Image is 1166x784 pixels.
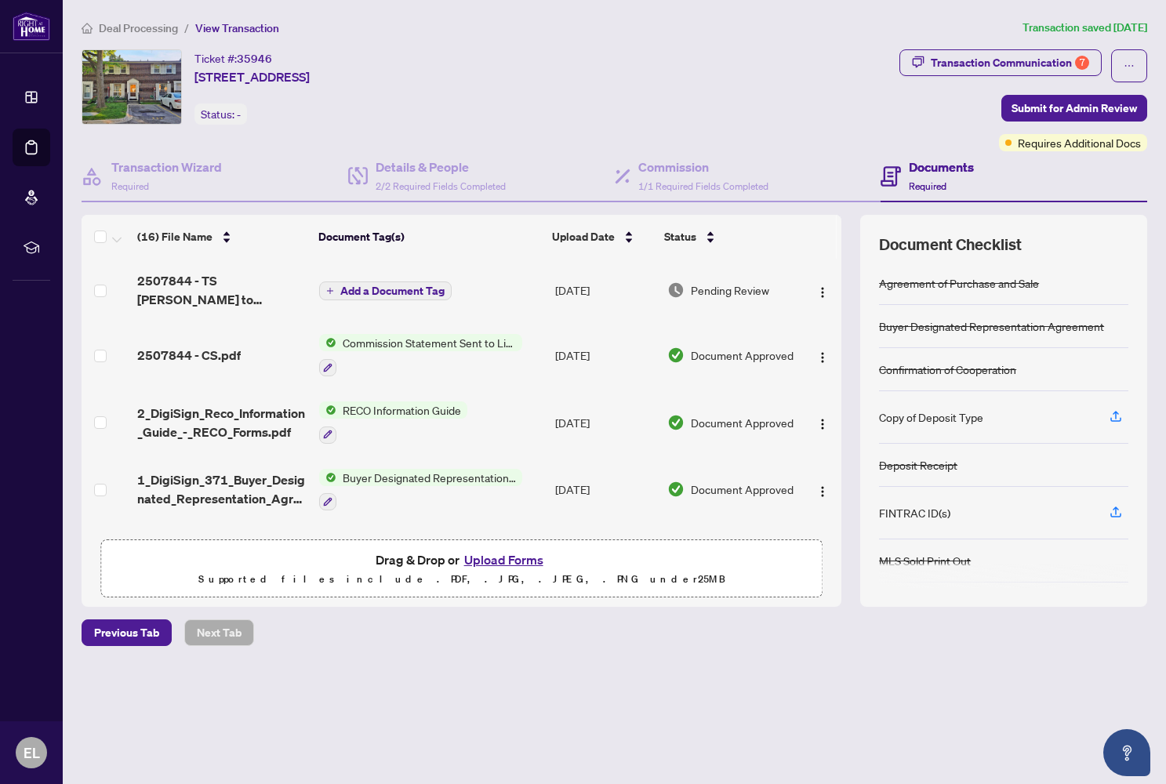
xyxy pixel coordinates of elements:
div: FINTRAC ID(s) [879,504,950,521]
span: View Transaction [195,21,279,35]
th: Status [658,215,797,259]
span: Submit for Admin Review [1012,96,1137,121]
article: Transaction saved [DATE] [1023,19,1147,37]
button: Logo [810,477,835,502]
h4: Transaction Wizard [111,158,222,176]
span: Drag & Drop orUpload FormsSupported files include .PDF, .JPG, .JPEG, .PNG under25MB [101,540,822,598]
span: Status [664,228,696,245]
span: Buyer Designated Representation Agreement [336,469,522,486]
div: Ticket #: [194,49,272,67]
button: Logo [810,278,835,303]
span: Deal Processing [99,21,178,35]
th: Document Tag(s) [312,215,547,259]
span: plus [326,287,334,295]
button: Logo [810,410,835,435]
span: EL [24,742,40,764]
img: logo [13,12,50,41]
span: Document Checklist [879,234,1022,256]
button: Status IconCommission Statement Sent to Listing Brokerage [319,334,522,376]
span: Commission Statement Sent to Listing Brokerage [336,334,522,351]
span: Document Approved [691,414,794,431]
td: [DATE] [549,321,661,389]
button: Status IconRECO Information Guide [319,401,467,444]
h4: Commission [638,158,768,176]
span: Required [909,180,946,192]
span: Requires Additional Docs [1018,134,1141,151]
h4: Details & People [376,158,506,176]
span: Required [111,180,149,192]
h4: Documents [909,158,974,176]
button: Submit for Admin Review [1001,95,1147,122]
span: (16) File Name [137,228,212,245]
img: Status Icon [319,334,336,351]
img: Status Icon [319,469,336,486]
img: Logo [816,418,829,430]
span: Previous Tab [94,620,159,645]
img: Logo [816,485,829,498]
span: 2/2 Required Fields Completed [376,180,506,192]
div: Buyer Designated Representation Agreement [879,318,1104,335]
button: Add a Document Tag [319,281,452,301]
span: Document Approved [691,347,794,364]
span: 1/1 Required Fields Completed [638,180,768,192]
span: Document Approved [691,481,794,498]
div: Agreement of Purchase and Sale [879,274,1039,292]
span: ellipsis [1124,60,1135,71]
span: 2507844 - CS.pdf [137,346,241,365]
span: 2507844 - TS [PERSON_NAME] to review.pdf [137,271,307,309]
button: Next Tab [184,619,254,646]
div: Status: [194,103,247,125]
button: Status IconBuyer Designated Representation Agreement [319,469,522,511]
td: [DATE] [549,523,661,590]
span: RECO Information Guide [336,401,467,419]
span: Pending Review [691,281,769,299]
img: Document Status [667,347,685,364]
button: Open asap [1103,729,1150,776]
button: Transaction Communication7 [899,49,1102,76]
span: 1_DigiSign_371_Buyer_Designated_Representation_Agreement_-_PropTx-[PERSON_NAME].pdf [137,470,307,508]
div: Confirmation of Cooperation [879,361,1016,378]
span: home [82,23,93,34]
div: MLS Sold Print Out [879,552,971,569]
img: Document Status [667,281,685,299]
div: Deposit Receipt [879,456,957,474]
th: (16) File Name [131,215,312,259]
span: 2_DigiSign_Reco_Information_Guide_-_RECO_Forms.pdf [137,404,307,441]
img: Status Icon [319,401,336,419]
button: Upload Forms [459,550,548,570]
img: Logo [816,286,829,299]
img: Document Status [667,481,685,498]
p: Supported files include .PDF, .JPG, .JPEG, .PNG under 25 MB [111,570,812,589]
img: Document Status [667,414,685,431]
span: 35946 [237,52,272,66]
div: 7 [1075,56,1089,70]
button: Add a Document Tag [319,281,452,300]
div: Transaction Communication [931,50,1089,75]
button: Logo [810,343,835,368]
td: [DATE] [549,389,661,456]
img: IMG-E11969314_1.jpg [82,50,181,124]
div: Copy of Deposit Type [879,408,983,426]
span: Add a Document Tag [340,285,445,296]
td: [DATE] [549,456,661,524]
th: Upload Date [546,215,658,259]
button: Previous Tab [82,619,172,646]
td: [DATE] [549,259,661,321]
img: Logo [816,351,829,364]
span: Drag & Drop or [376,550,548,570]
span: Upload Date [552,228,615,245]
span: - [237,107,241,122]
span: [STREET_ADDRESS] [194,67,310,86]
li: / [184,19,189,37]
